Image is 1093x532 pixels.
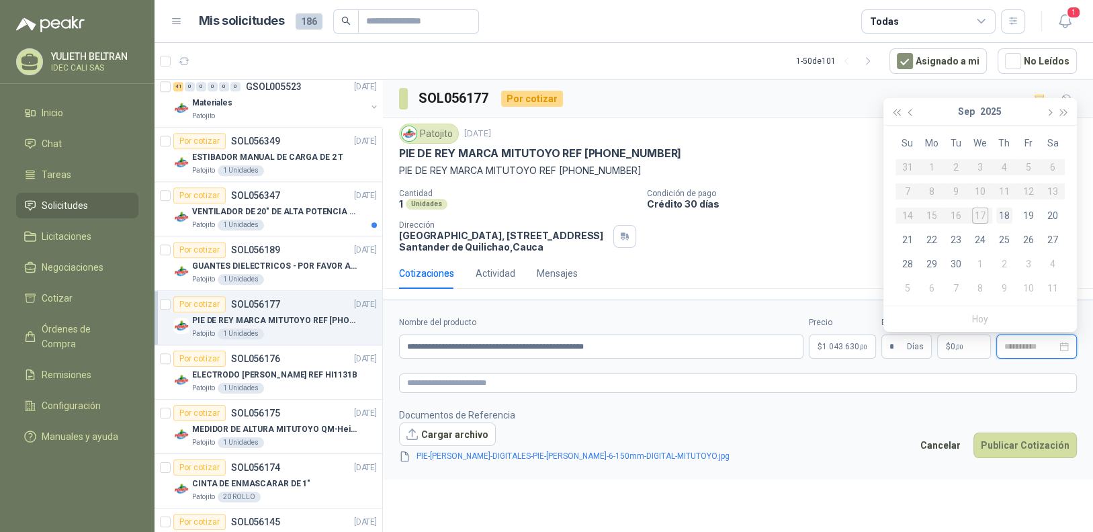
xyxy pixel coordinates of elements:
a: Por cotizarSOL056175[DATE] Company LogoMEDIDOR DE ALTURA MITUTOYO QM-Height 518-245Patojito1 Unid... [155,400,382,454]
td: 2025-09-19 [1016,204,1041,228]
div: 21 [900,232,916,248]
div: 29 [924,256,940,272]
div: 20 ROLLO [218,492,261,502]
div: Por cotizar [173,242,226,258]
p: ESTIBADOR MANUAL DE CARGA DE 2 T [192,151,343,164]
p: [DATE] [354,407,377,420]
div: Unidades [406,199,447,210]
p: SOL056347 [231,191,280,200]
span: Configuración [42,398,101,413]
div: Todas [870,14,898,29]
div: 1 Unidades [218,220,264,230]
span: 1.043.630 [822,343,867,351]
a: 41 0 0 0 0 0 GSOL005523[DATE] Company LogoMaterialesPatojito [173,79,380,122]
p: SOL056189 [231,245,280,255]
td: 2025-09-23 [944,228,968,252]
a: Solicitudes [16,193,138,218]
div: 26 [1020,232,1037,248]
button: Asignado a mi [889,48,987,74]
th: Fr [1016,131,1041,155]
div: 18 [996,208,1012,224]
p: SOL056349 [231,136,280,146]
div: Por cotizar [173,133,226,149]
td: 2025-09-18 [992,204,1016,228]
div: 23 [948,232,964,248]
a: Por cotizarSOL056189[DATE] Company LogoGUANTES DIELECTRICOS - POR FAVOR ADJUNTAR SU FICHA TECNICA... [155,236,382,291]
td: 2025-09-28 [895,252,920,276]
img: Company Logo [173,481,189,497]
p: PIE DE REY MARCA MITUTOYO REF [PHONE_NUMBER] [192,314,359,327]
div: Por cotizar [173,514,226,530]
div: Por cotizar [173,351,226,367]
p: Documentos de Referencia [399,408,751,423]
td: 2025-10-07 [944,276,968,300]
p: [DATE] [354,461,377,474]
a: Por cotizarSOL056347[DATE] Company LogoVENTILADOR DE 20" DE ALTA POTENCIA PARA ANCLAR A LA PAREDP... [155,182,382,236]
button: Cargar archivo [399,423,496,447]
a: Órdenes de Compra [16,316,138,357]
th: Sa [1041,131,1065,155]
p: GSOL005523 [246,82,302,91]
div: 2 [996,256,1012,272]
td: 2025-09-29 [920,252,944,276]
td: 2025-10-11 [1041,276,1065,300]
p: IDEC CALI SAS [51,64,135,72]
a: Por cotizarSOL056349[DATE] Company LogoESTIBADOR MANUAL DE CARGA DE 2 TPatojito1 Unidades [155,128,382,182]
p: $ 0,00 [937,335,991,359]
span: 0 [951,343,963,351]
td: 2025-09-22 [920,228,944,252]
td: 2025-10-01 [968,252,992,276]
button: 1 [1053,9,1077,34]
p: [DATE] [354,244,377,257]
a: Tareas [16,162,138,187]
div: Por cotizar [173,296,226,312]
td: 2025-10-09 [992,276,1016,300]
th: Tu [944,131,968,155]
button: No Leídos [998,48,1077,74]
td: 2025-09-25 [992,228,1016,252]
p: 1 [399,198,403,210]
div: Cotizaciones [399,266,454,281]
a: Negociaciones [16,255,138,280]
td: 2025-10-08 [968,276,992,300]
p: Patojito [192,492,215,502]
th: Th [992,131,1016,155]
th: Mo [920,131,944,155]
h3: SOL056177 [419,88,490,109]
div: 0 [230,82,241,91]
p: $1.043.630,00 [809,335,876,359]
td: 2025-09-26 [1016,228,1041,252]
p: Patojito [192,165,215,176]
span: ,00 [955,343,963,351]
span: 1 [1066,6,1081,19]
div: 10 [1020,280,1037,296]
button: Publicar Cotización [973,433,1077,458]
p: SOL056174 [231,463,280,472]
div: Por cotizar [173,405,226,421]
p: Patojito [192,274,215,285]
p: GUANTES DIELECTRICOS - POR FAVOR ADJUNTAR SU FICHA TECNICA [192,260,359,273]
div: 4 [1045,256,1061,272]
span: Tareas [42,167,71,182]
div: Mensajes [537,266,578,281]
span: Solicitudes [42,198,88,213]
p: Condición de pago [647,189,1088,198]
p: Dirección [399,220,608,230]
div: Por cotizar [173,459,226,476]
div: 1 Unidades [218,437,264,448]
p: SOL056145 [231,517,280,527]
div: 0 [196,82,206,91]
td: 2025-10-06 [920,276,944,300]
div: 19 [1020,208,1037,224]
img: Company Logo [402,126,417,141]
div: 25 [996,232,1012,248]
div: 0 [185,82,195,91]
p: SOL056176 [231,354,280,363]
span: Negociaciones [42,260,103,275]
div: 1 Unidades [218,165,264,176]
span: Chat [42,136,62,151]
img: Company Logo [173,209,189,225]
span: Días [907,335,924,358]
td: 2025-10-05 [895,276,920,300]
p: CINTA DE ENMASCARAR DE 1" [192,478,310,490]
